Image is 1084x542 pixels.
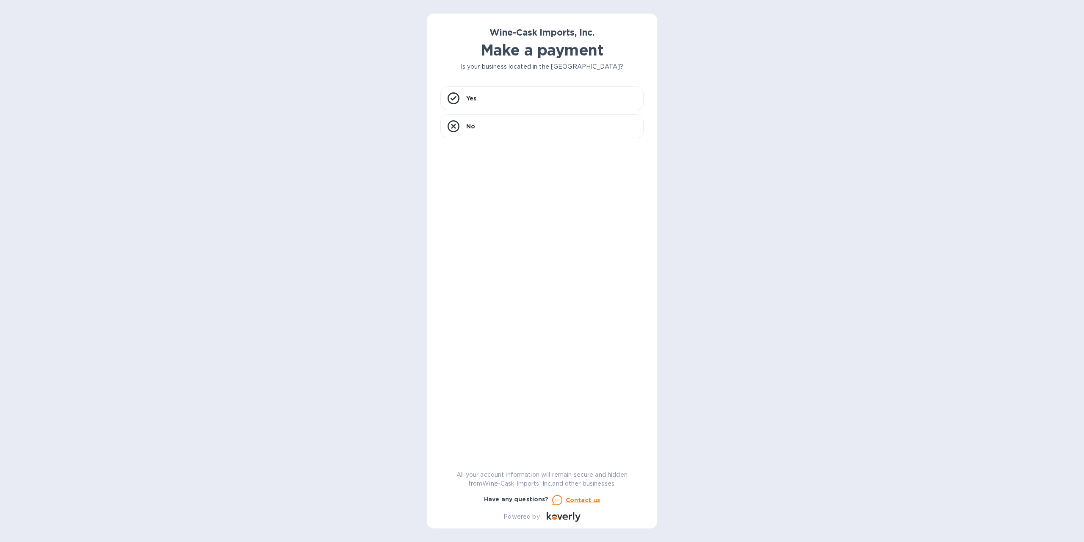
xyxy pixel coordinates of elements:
b: Have any questions? [484,496,549,503]
p: No [466,122,475,131]
p: Powered by [503,512,539,521]
p: All your account information will remain secure and hidden from Wine-Cask Imports, Inc. and other... [440,470,644,488]
p: Yes [466,94,476,103]
u: Contact us [566,497,600,503]
p: Is your business located in the [GEOGRAPHIC_DATA]? [440,62,644,71]
h1: Make a payment [440,41,644,59]
b: Wine-Cask Imports, Inc. [489,27,595,38]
